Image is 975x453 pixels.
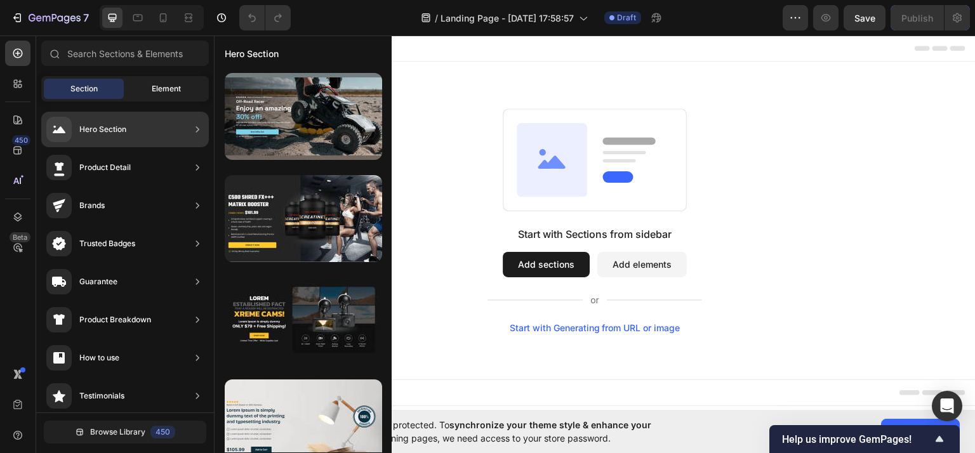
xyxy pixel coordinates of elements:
span: Draft [617,12,636,23]
iframe: Design area [214,36,975,410]
span: Element [152,83,181,95]
button: Save [844,5,885,30]
button: 7 [5,5,95,30]
div: Testimonials [79,390,124,402]
input: Search Sections & Elements [41,41,209,66]
span: / [435,11,438,25]
button: Add elements [383,216,473,242]
span: Your page is password protected. To when designing pages, we need access to your store password. [295,418,701,445]
div: Start with Generating from URL or image [296,287,467,298]
button: Publish [891,5,944,30]
button: Browse Library450 [44,421,206,443]
span: Help us improve GemPages! [782,433,932,445]
button: Allow access [881,419,960,444]
span: synchronize your theme style & enhance your experience [295,419,651,443]
span: Browse Library [90,426,145,438]
div: Open Intercom Messenger [932,391,962,421]
div: Beta [10,232,30,242]
div: Start with Sections from sidebar [304,191,458,206]
div: Undo/Redo [239,5,291,30]
div: Publish [901,11,933,25]
div: 450 [12,135,30,145]
div: Trusted Badges [79,237,135,250]
p: 7 [83,10,89,25]
div: Brands [79,199,105,212]
div: Guarantee [79,275,117,288]
button: Show survey - Help us improve GemPages! [782,431,947,447]
span: Landing Page - [DATE] 17:58:57 [441,11,574,25]
div: Hero Section [79,123,126,136]
div: How to use [79,351,119,364]
div: 450 [150,426,175,438]
div: Product Breakdown [79,313,151,326]
span: Section [70,83,98,95]
div: Product Detail [79,161,131,174]
button: Add sections [289,216,376,242]
span: Save [854,13,875,23]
